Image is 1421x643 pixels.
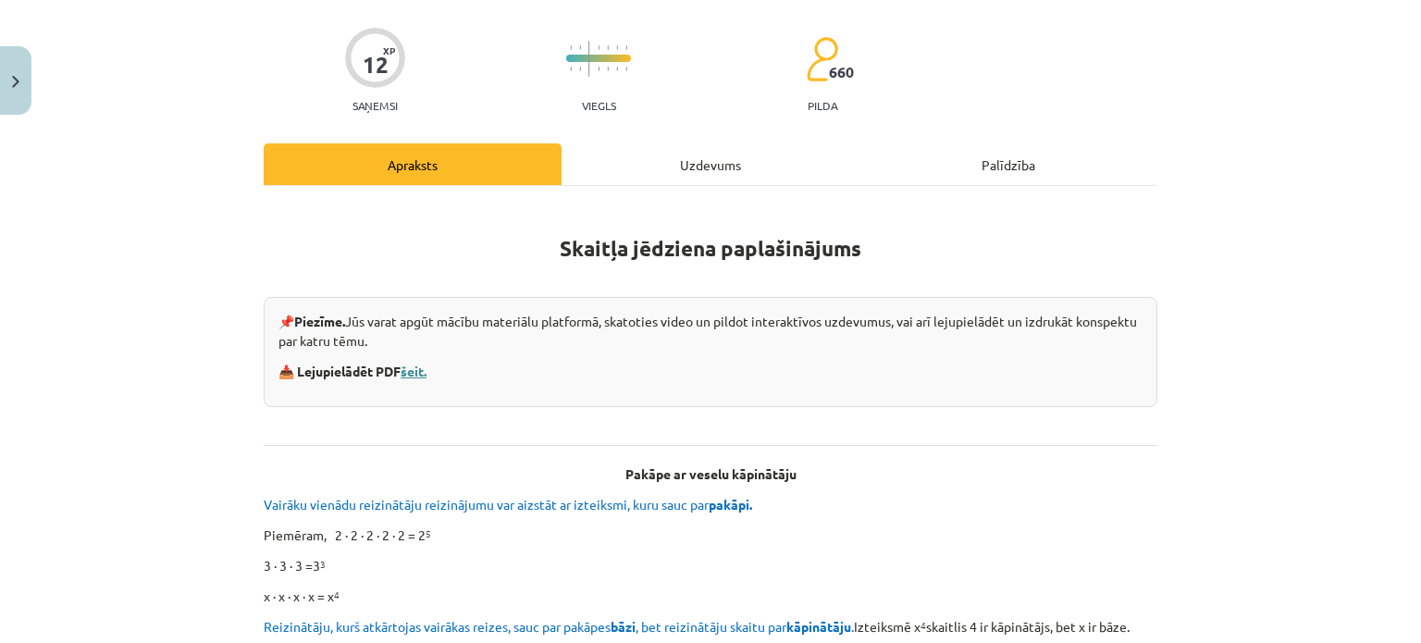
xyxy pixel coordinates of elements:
p: 3 ∙ 3 ∙ 3 =3 [264,556,1157,575]
img: icon-short-line-57e1e144782c952c97e751825c79c345078a6d821885a25fce030b3d8c18986b.svg [616,45,618,50]
img: icon-short-line-57e1e144782c952c97e751825c79c345078a6d821885a25fce030b3d8c18986b.svg [570,45,572,50]
p: Piemēram, 2 ∙ 2 ∙ 2 ∙ 2 ∙ 2 = 2 [264,526,1157,545]
img: icon-short-line-57e1e144782c952c97e751825c79c345078a6d821885a25fce030b3d8c18986b.svg [598,45,599,50]
img: icon-short-line-57e1e144782c952c97e751825c79c345078a6d821885a25fce030b3d8c18986b.svg [579,67,581,71]
img: students-c634bb4e5e11cddfef0936a35e636f08e4e9abd3cc4e673bd6f9a4125e45ecb1.svg [806,36,838,82]
sup: 3 [320,557,326,571]
strong: 📥 Lejupielādēt PDF [278,363,429,379]
span: Reizinātāju, kurš atkārtojas vairākas reizes, sauc par pakāpes , bet reizinātāju skaitu par . [264,618,854,635]
div: Apraksts [264,143,562,185]
b: Pakāpe ar veselu kāpinātāju [625,465,797,482]
img: icon-long-line-d9ea69661e0d244f92f715978eff75569469978d946b2353a9bb055b3ed8787d.svg [588,41,590,77]
p: pilda [808,99,837,112]
sup: 4 [921,618,926,632]
strong: Skaitļa jēdziena paplašinājums [560,235,861,262]
p: Izteiksmē x skaitlis 4 ir kāpinātājs, bet x ir bāze. [264,617,1157,637]
img: icon-short-line-57e1e144782c952c97e751825c79c345078a6d821885a25fce030b3d8c18986b.svg [598,67,599,71]
img: icon-short-line-57e1e144782c952c97e751825c79c345078a6d821885a25fce030b3d8c18986b.svg [607,67,609,71]
sup: 4 [334,587,340,601]
div: Uzdevums [562,143,859,185]
span: Vairāku vienādu reizinātāju reizinājumu var aizstāt ar izteiksmi, kuru sauc par [264,496,755,513]
img: icon-short-line-57e1e144782c952c97e751825c79c345078a6d821885a25fce030b3d8c18986b.svg [607,45,609,50]
strong: Piezīme. [294,313,345,329]
sup: 5 [426,526,431,540]
a: šeit. [401,363,426,379]
p: Viegls [582,99,616,112]
p: Saņemsi [345,99,405,112]
span: 660 [829,64,854,80]
img: icon-short-line-57e1e144782c952c97e751825c79c345078a6d821885a25fce030b3d8c18986b.svg [579,45,581,50]
p: 📌 Jūs varat apgūt mācību materiālu platformā, skatoties video un pildot interaktīvos uzdevumus, v... [278,312,1143,351]
span: XP [383,45,395,56]
b: kāpinātāju [786,618,851,635]
img: icon-short-line-57e1e144782c952c97e751825c79c345078a6d821885a25fce030b3d8c18986b.svg [570,67,572,71]
img: icon-short-line-57e1e144782c952c97e751825c79c345078a6d821885a25fce030b3d8c18986b.svg [625,45,627,50]
b: pakāpi. [709,496,752,513]
img: icon-short-line-57e1e144782c952c97e751825c79c345078a6d821885a25fce030b3d8c18986b.svg [625,67,627,71]
img: icon-close-lesson-0947bae3869378f0d4975bcd49f059093ad1ed9edebbc8119c70593378902aed.svg [12,76,19,88]
img: icon-short-line-57e1e144782c952c97e751825c79c345078a6d821885a25fce030b3d8c18986b.svg [616,67,618,71]
p: x ∙ x ∙ x ∙ x = x [264,587,1157,606]
div: Palīdzība [859,143,1157,185]
div: 12 [363,52,389,78]
b: bāzi [611,618,636,635]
